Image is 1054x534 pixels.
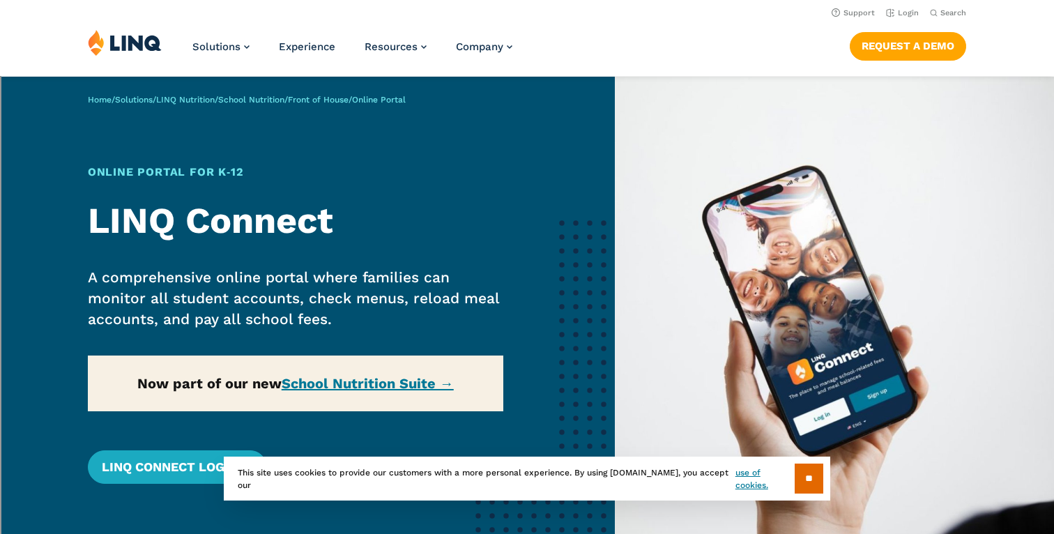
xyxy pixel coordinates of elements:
[192,40,250,53] a: Solutions
[850,32,966,60] a: Request a Demo
[365,40,418,53] span: Resources
[224,457,830,501] div: This site uses cookies to provide our customers with a more personal experience. By using [DOMAIN...
[930,8,966,18] button: Open Search Bar
[735,466,795,491] a: use of cookies.
[88,29,162,56] img: LINQ | K‑12 Software
[940,8,966,17] span: Search
[886,8,919,17] a: Login
[365,40,427,53] a: Resources
[832,8,875,17] a: Support
[456,40,512,53] a: Company
[192,40,240,53] span: Solutions
[279,40,335,53] a: Experience
[850,29,966,60] nav: Button Navigation
[456,40,503,53] span: Company
[192,29,512,75] nav: Primary Navigation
